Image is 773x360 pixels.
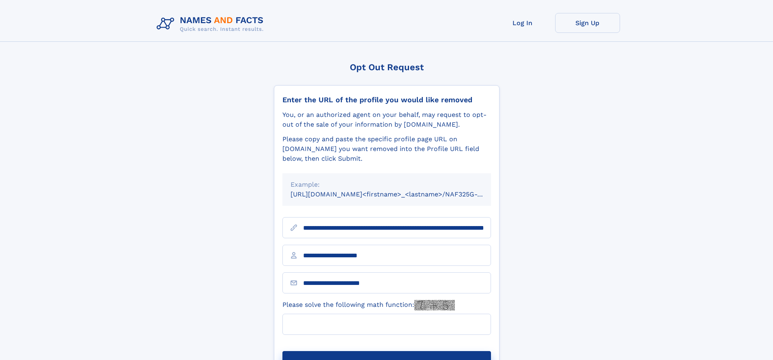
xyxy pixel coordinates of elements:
div: Please copy and paste the specific profile page URL on [DOMAIN_NAME] you want removed into the Pr... [282,134,491,164]
label: Please solve the following math function: [282,300,455,310]
a: Log In [490,13,555,33]
a: Sign Up [555,13,620,33]
img: Logo Names and Facts [153,13,270,35]
div: Enter the URL of the profile you would like removed [282,95,491,104]
small: [URL][DOMAIN_NAME]<firstname>_<lastname>/NAF325G-xxxxxxxx [291,190,506,198]
div: Example: [291,180,483,190]
div: Opt Out Request [274,62,500,72]
div: You, or an authorized agent on your behalf, may request to opt-out of the sale of your informatio... [282,110,491,129]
